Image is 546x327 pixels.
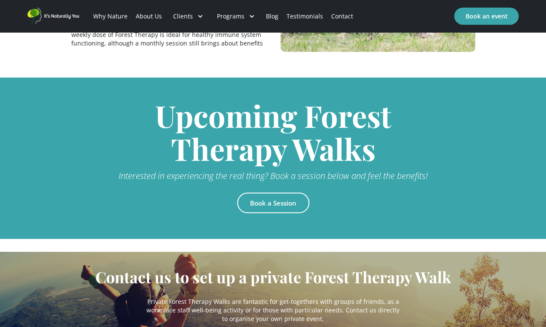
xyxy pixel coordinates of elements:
a: Book an event [454,8,519,25]
div: Programs [210,2,262,31]
div: Clients [173,12,193,21]
p: Private Forest Therapy Walks are fantastic for get-togethers with groups of friends, as a workpla... [144,297,402,323]
a: Contact [327,2,357,31]
a: About Us [132,2,166,31]
div: Interested in experiencing the real thing? Book a session below and feel the benefits! [71,170,475,182]
a: Testimonials [282,2,327,31]
div: Programs [217,12,244,21]
div: Clients [166,2,210,31]
h1: Upcoming Forest Therapy Walks [71,99,475,165]
a: Why Nature [89,2,132,31]
h2: Contact us to set up a private Forest Therapy Walk [95,269,451,285]
a: Blog [262,2,282,31]
a: Book a Session [237,193,309,213]
a: home [27,8,79,24]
